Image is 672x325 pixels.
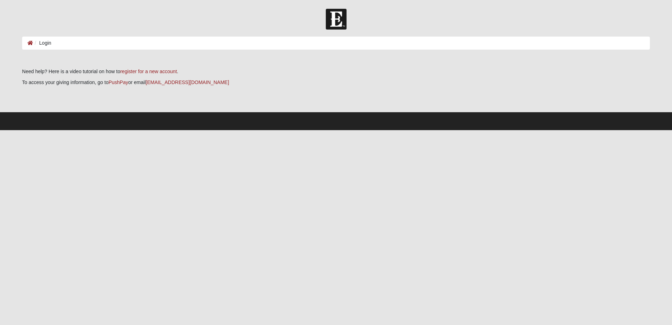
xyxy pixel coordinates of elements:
[120,69,177,74] a: register for a new account
[146,79,229,85] a: [EMAIL_ADDRESS][DOMAIN_NAME]
[22,68,650,75] p: Need help? Here is a video tutorial on how to .
[109,79,128,85] a: PushPay
[22,79,650,86] p: To access your giving information, go to or email
[33,39,51,47] li: Login
[326,9,347,30] img: Church of Eleven22 Logo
